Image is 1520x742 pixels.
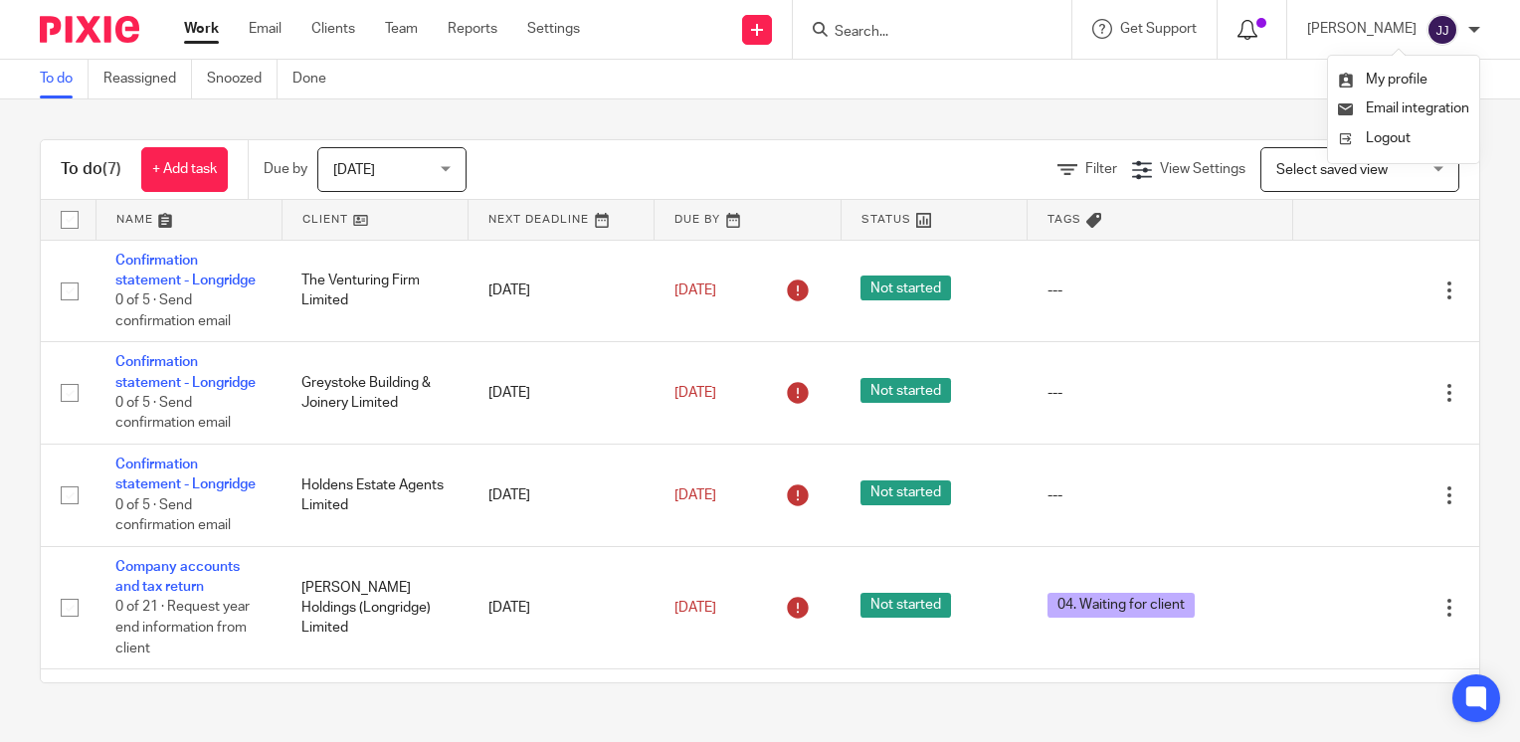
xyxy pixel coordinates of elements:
[469,546,655,668] td: [DATE]
[103,60,192,98] a: Reassigned
[469,445,655,547] td: [DATE]
[61,159,121,180] h1: To do
[448,19,497,39] a: Reports
[249,19,282,39] a: Email
[674,601,716,615] span: [DATE]
[115,355,256,389] a: Confirmation statement - Longridge
[115,498,231,533] span: 0 of 5 · Send confirmation email
[1085,162,1117,176] span: Filter
[674,488,716,502] span: [DATE]
[333,163,375,177] span: [DATE]
[527,19,580,39] a: Settings
[833,24,1012,42] input: Search
[282,342,468,445] td: Greystoke Building & Joinery Limited
[674,386,716,400] span: [DATE]
[40,60,89,98] a: To do
[469,240,655,342] td: [DATE]
[1426,14,1458,46] img: svg%3E
[141,147,228,192] a: + Add task
[184,19,219,39] a: Work
[40,16,139,43] img: Pixie
[674,283,716,297] span: [DATE]
[1047,280,1273,300] div: ---
[1047,383,1273,403] div: ---
[860,480,951,505] span: Not started
[115,396,231,431] span: 0 of 5 · Send confirmation email
[115,293,231,328] span: 0 of 5 · Send confirmation email
[1366,73,1427,87] span: My profile
[860,276,951,300] span: Not started
[115,560,240,594] a: Company accounts and tax return
[1307,19,1417,39] p: [PERSON_NAME]
[1338,124,1469,153] a: Logout
[1366,101,1469,115] span: Email integration
[282,445,468,547] td: Holdens Estate Agents Limited
[860,593,951,618] span: Not started
[860,378,951,403] span: Not started
[115,458,256,491] a: Confirmation statement - Longridge
[1047,593,1195,618] span: 04. Waiting for client
[1047,485,1273,505] div: ---
[1120,22,1197,36] span: Get Support
[1276,163,1388,177] span: Select saved view
[1160,162,1245,176] span: View Settings
[207,60,278,98] a: Snoozed
[1047,214,1081,225] span: Tags
[115,601,250,655] span: 0 of 21 · Request year end information from client
[385,19,418,39] a: Team
[282,546,468,668] td: [PERSON_NAME] Holdings (Longridge) Limited
[311,19,355,39] a: Clients
[282,240,468,342] td: The Venturing Firm Limited
[1338,73,1427,87] a: My profile
[1366,131,1411,145] span: Logout
[115,254,256,287] a: Confirmation statement - Longridge
[469,342,655,445] td: [DATE]
[102,161,121,177] span: (7)
[1338,101,1469,115] a: Email integration
[292,60,341,98] a: Done
[264,159,307,179] p: Due by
